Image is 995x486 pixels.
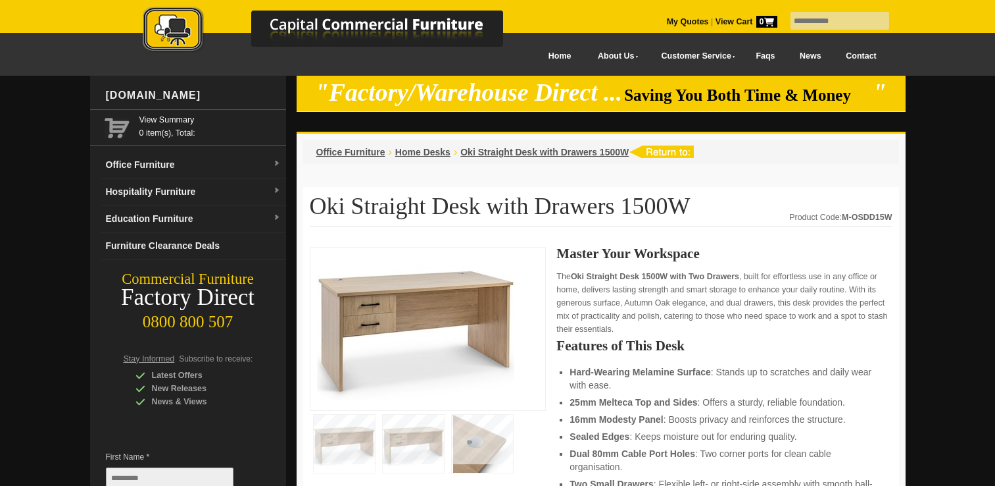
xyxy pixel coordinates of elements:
[460,147,629,157] a: Oki Straight Desk with Drawers 1500W
[667,17,709,26] a: My Quotes
[90,288,286,307] div: Factory Direct
[789,211,892,224] div: Product Code:
[454,146,457,159] li: ›
[139,113,281,138] span: 0 item(s), Total:
[570,414,663,425] strong: 16mm Modesty Panel
[570,447,879,473] li: : Two corner ports for clean cable organisation.
[571,272,739,281] strong: Oki Straight Desk 1500W with Two Drawers
[179,354,253,364] span: Subscribe to receive:
[106,450,253,464] span: First Name *
[101,76,286,115] div: [DOMAIN_NAME]
[570,431,629,442] strong: Sealed Edges
[842,213,892,222] strong: M-OSDD15W
[556,270,892,336] p: The , built for effortless use in any office or home, delivers lasting strength and smart storage...
[713,17,777,26] a: View Cart0
[570,448,695,459] strong: Dual 80mm Cable Port Holes
[570,413,879,426] li: : Boosts privacy and reinforces the structure.
[317,254,514,400] img: Oki Straight Desk with Drawers 1500W
[744,41,788,71] a: Faqs
[101,178,286,205] a: Hospitality Furnituredropdown
[315,79,622,106] em: "Factory/Warehouse Direct ...
[90,306,286,331] div: 0800 800 507
[273,214,281,222] img: dropdown
[101,232,286,259] a: Furniture Clearance Deals
[135,395,260,408] div: News & Views
[570,396,879,409] li: : Offers a sturdy, reliable foundation.
[629,146,694,158] img: return to
[716,17,777,26] strong: View Cart
[556,247,892,260] h2: Master Your Workspace
[124,354,175,364] span: Stay Informed
[273,187,281,195] img: dropdown
[135,382,260,395] div: New Releases
[389,146,392,159] li: ›
[139,113,281,126] a: View Summary
[624,86,871,104] span: Saving You Both Time & Money
[310,194,892,227] h1: Oki Straight Desk with Drawers 1500W
[570,365,879,392] li: : Stands up to scratches and daily wear with ease.
[135,369,260,382] div: Latest Offers
[570,430,879,443] li: : Keeps moisture out for enduring quality.
[833,41,888,71] a: Contact
[787,41,833,71] a: News
[646,41,743,71] a: Customer Service
[273,160,281,168] img: dropdown
[570,367,710,377] strong: Hard-Wearing Melamine Surface
[101,151,286,178] a: Office Furnituredropdown
[570,397,697,408] strong: 25mm Melteca Top and Sides
[107,7,567,55] img: Capital Commercial Furniture Logo
[756,16,777,28] span: 0
[316,147,385,157] a: Office Furniture
[583,41,646,71] a: About Us
[873,79,886,106] em: "
[395,147,450,157] a: Home Desks
[90,270,286,288] div: Commercial Furniture
[107,7,567,59] a: Capital Commercial Furniture Logo
[556,339,892,352] h2: Features of This Desk
[101,205,286,232] a: Education Furnituredropdown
